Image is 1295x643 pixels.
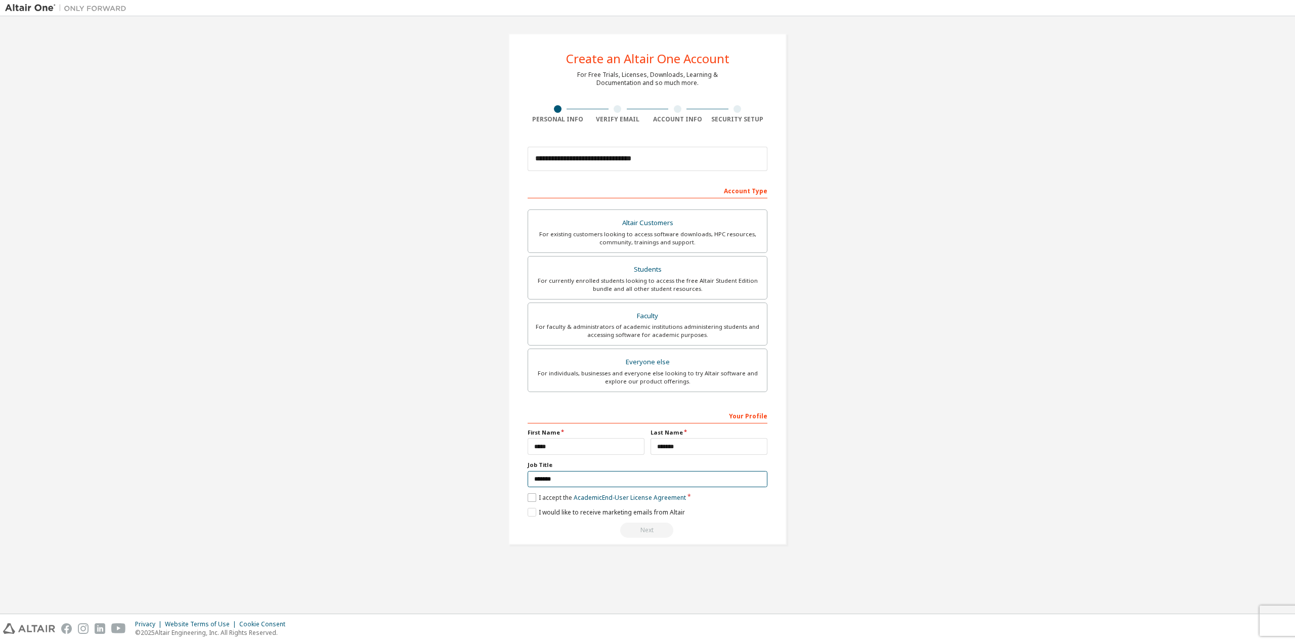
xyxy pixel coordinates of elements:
[528,523,767,538] div: Read and acccept EULA to continue
[534,355,761,369] div: Everyone else
[574,493,686,502] a: Academic End-User License Agreement
[534,309,761,323] div: Faculty
[534,263,761,277] div: Students
[534,216,761,230] div: Altair Customers
[528,428,644,437] label: First Name
[708,115,768,123] div: Security Setup
[588,115,648,123] div: Verify Email
[534,369,761,385] div: For individuals, businesses and everyone else looking to try Altair software and explore our prod...
[111,623,126,634] img: youtube.svg
[165,620,239,628] div: Website Terms of Use
[78,623,89,634] img: instagram.svg
[566,53,729,65] div: Create an Altair One Account
[651,428,767,437] label: Last Name
[647,115,708,123] div: Account Info
[61,623,72,634] img: facebook.svg
[528,115,588,123] div: Personal Info
[528,182,767,198] div: Account Type
[95,623,105,634] img: linkedin.svg
[534,277,761,293] div: For currently enrolled students looking to access the free Altair Student Edition bundle and all ...
[528,461,767,469] label: Job Title
[528,508,685,517] label: I would like to receive marketing emails from Altair
[528,493,686,502] label: I accept the
[3,623,55,634] img: altair_logo.svg
[135,628,291,637] p: © 2025 Altair Engineering, Inc. All Rights Reserved.
[577,71,718,87] div: For Free Trials, Licenses, Downloads, Learning & Documentation and so much more.
[5,3,132,13] img: Altair One
[239,620,291,628] div: Cookie Consent
[528,407,767,423] div: Your Profile
[534,323,761,339] div: For faculty & administrators of academic institutions administering students and accessing softwa...
[135,620,165,628] div: Privacy
[534,230,761,246] div: For existing customers looking to access software downloads, HPC resources, community, trainings ...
